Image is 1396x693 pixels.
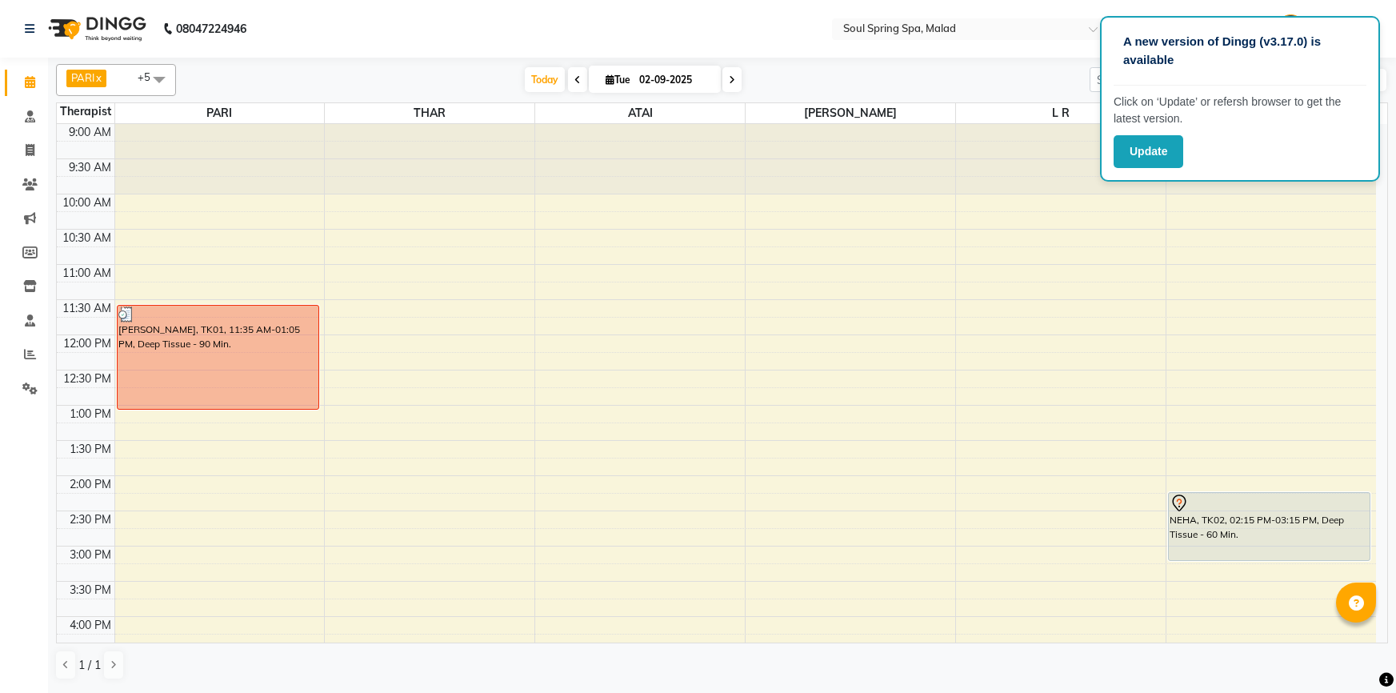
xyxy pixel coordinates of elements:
div: 10:30 AM [59,230,114,246]
div: 2:00 PM [66,476,114,493]
div: 4:00 PM [66,617,114,634]
div: 9:00 AM [66,124,114,141]
span: L R [956,103,1166,123]
span: THAR [325,103,534,123]
span: PARI [71,71,94,84]
button: Update [1114,135,1183,168]
img: logo [41,6,150,51]
div: 3:30 PM [66,582,114,599]
p: Click on ‘Update’ or refersh browser to get the latest version. [1114,94,1366,127]
div: 1:30 PM [66,441,114,458]
img: Frontdesk [1277,14,1305,42]
div: [PERSON_NAME], TK01, 11:35 AM-01:05 PM, Deep Tissue - 90 Min. [118,306,318,409]
p: A new version of Dingg (v3.17.0) is available [1123,33,1357,69]
div: 2:30 PM [66,511,114,528]
div: NEHA, TK02, 02:15 PM-03:15 PM, Deep Tissue - 60 Min. [1169,493,1370,560]
input: Search Appointment [1090,67,1230,92]
span: ATAI [535,103,745,123]
div: 9:30 AM [66,159,114,176]
input: 2025-09-02 [634,68,714,92]
div: 11:00 AM [59,265,114,282]
a: x [94,71,102,84]
div: 10:00 AM [59,194,114,211]
b: 08047224946 [176,6,246,51]
span: Tue [602,74,634,86]
div: 3:00 PM [66,547,114,563]
iframe: chat widget [1329,629,1380,677]
div: 12:30 PM [60,371,114,387]
span: [PERSON_NAME] [746,103,955,123]
span: Today [525,67,565,92]
div: 12:00 PM [60,335,114,352]
span: 1 / 1 [78,657,101,674]
div: 1:00 PM [66,406,114,423]
div: Therapist [57,103,114,120]
span: +5 [138,70,162,83]
div: 11:30 AM [59,300,114,317]
span: PARI [115,103,325,123]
